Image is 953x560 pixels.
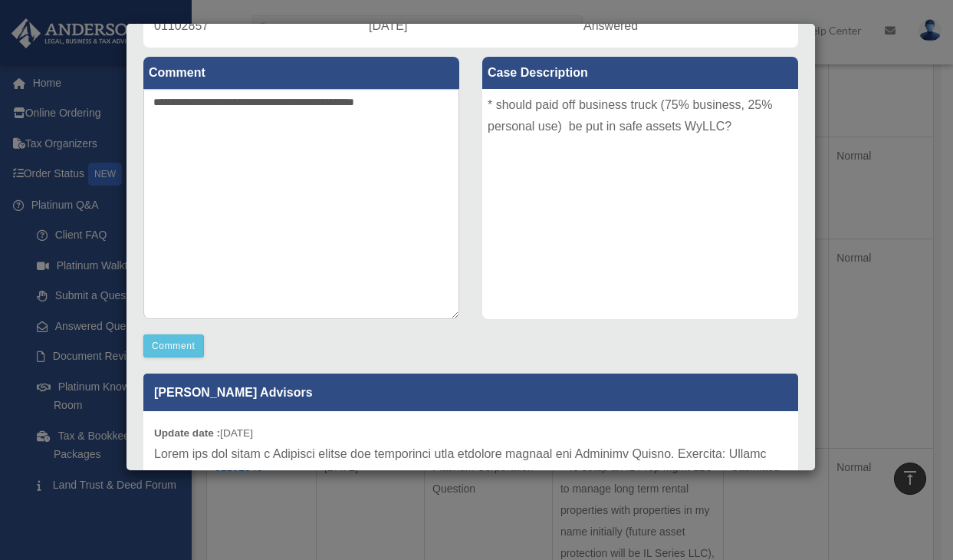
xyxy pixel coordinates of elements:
[154,427,220,439] b: Update date :
[143,57,459,89] label: Comment
[369,19,407,32] span: [DATE]
[482,57,798,89] label: Case Description
[143,374,798,411] p: [PERSON_NAME] Advisors
[482,89,798,319] div: * should paid off business truck (75% business, 25% personal use) be put in safe assets WyLLC?
[154,19,209,32] span: 01102857
[154,427,253,439] small: [DATE]
[583,19,638,32] span: Answered
[143,334,204,357] button: Comment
